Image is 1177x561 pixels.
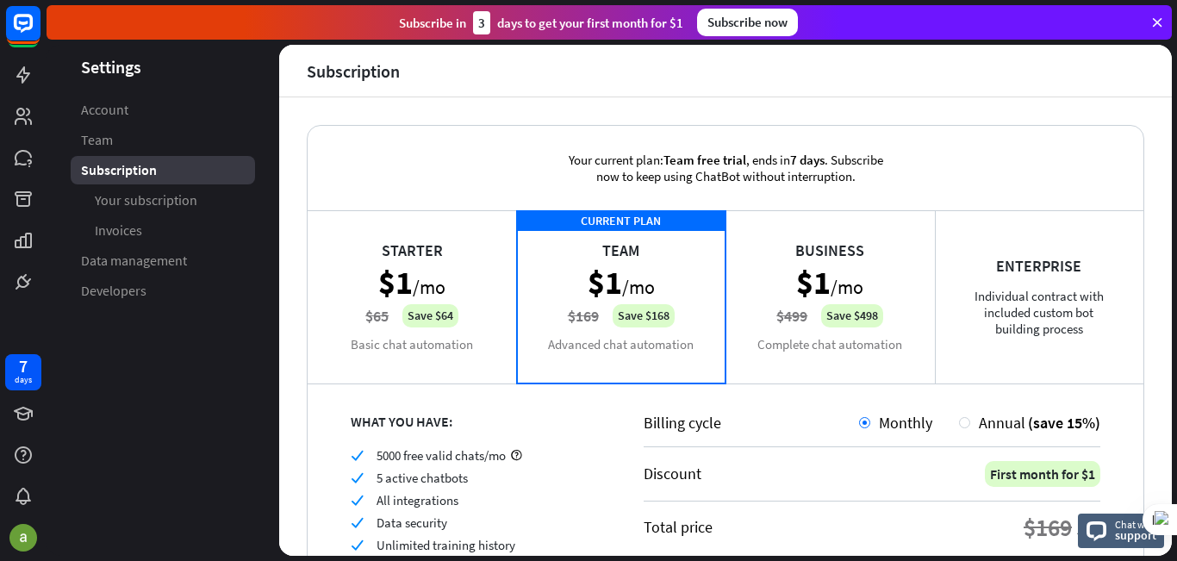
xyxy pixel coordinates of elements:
[71,246,255,275] a: Data management
[377,514,447,531] span: Data security
[19,358,28,374] div: 7
[71,186,255,215] a: Your subscription
[979,413,1025,433] span: Annual
[399,11,683,34] div: Subscribe in days to get your first month for $1
[71,96,255,124] a: Account
[644,464,701,483] div: Discount
[351,516,364,529] i: check
[95,221,142,240] span: Invoices
[81,161,157,179] span: Subscription
[351,494,364,507] i: check
[14,7,65,59] button: Open LiveChat chat widget
[1076,512,1100,543] div: $1
[377,537,515,553] span: Unlimited training history
[351,539,364,552] i: check
[81,101,128,119] span: Account
[1115,516,1157,533] span: Chat with
[351,449,364,462] i: check
[473,11,490,34] div: 3
[81,282,146,300] span: Developers
[81,131,113,149] span: Team
[71,126,255,154] a: Team
[540,126,911,210] div: Your current plan: , ends in . Subscribe now to keep using ChatBot without interruption.
[985,461,1100,487] div: First month for $1
[644,517,713,537] div: Total price
[663,152,746,168] span: Team free trial
[1024,512,1072,543] div: $169
[5,354,41,390] a: 7 days
[879,413,932,433] span: Monthly
[351,413,601,430] div: WHAT YOU HAVE:
[71,216,255,245] a: Invoices
[47,55,279,78] header: Settings
[351,471,364,484] i: check
[790,152,825,168] span: 7 days
[307,61,400,81] div: Subscription
[377,470,468,486] span: 5 active chatbots
[95,191,197,209] span: Your subscription
[697,9,798,36] div: Subscribe now
[1115,527,1157,543] span: support
[71,277,255,305] a: Developers
[81,252,187,270] span: Data management
[377,492,458,508] span: All integrations
[644,413,859,433] div: Billing cycle
[1028,413,1100,433] span: (save 15%)
[15,374,32,386] div: days
[377,447,506,464] span: 5000 free valid chats/mo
